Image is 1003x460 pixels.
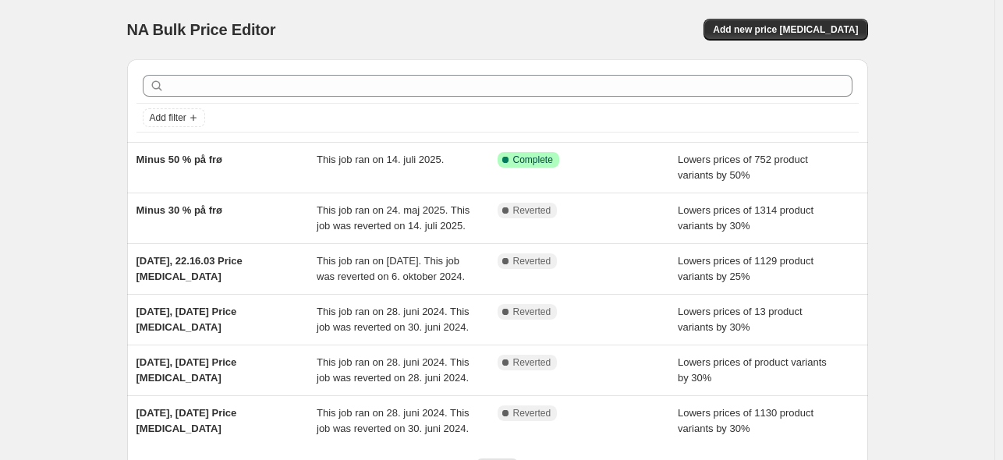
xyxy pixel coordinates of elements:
span: Lowers prices of 13 product variants by 30% [678,306,803,333]
button: Add new price [MEDICAL_DATA] [704,19,867,41]
span: Lowers prices of 1314 product variants by 30% [678,204,813,232]
span: This job ran on 28. juni 2024. This job was reverted on 30. juni 2024. [317,407,470,434]
span: Reverted [513,255,551,267]
button: Add filter [143,108,205,127]
span: Reverted [513,356,551,369]
span: [DATE], 22.16.03 Price [MEDICAL_DATA] [136,255,243,282]
span: NA Bulk Price Editor [127,21,276,38]
span: This job ran on [DATE]. This job was reverted on 6. oktober 2024. [317,255,465,282]
span: This job ran on 14. juli 2025. [317,154,444,165]
span: Lowers prices of 752 product variants by 50% [678,154,808,181]
span: Reverted [513,407,551,419]
span: Lowers prices of 1129 product variants by 25% [678,255,813,282]
span: [DATE], [DATE] Price [MEDICAL_DATA] [136,356,237,384]
span: Complete [513,154,553,166]
span: Lowers prices of product variants by 30% [678,356,827,384]
span: Minus 30 % på frø [136,204,223,216]
span: Reverted [513,204,551,217]
span: This job ran on 28. juni 2024. This job was reverted on 28. juni 2024. [317,356,470,384]
span: Add new price [MEDICAL_DATA] [713,23,858,36]
span: [DATE], [DATE] Price [MEDICAL_DATA] [136,407,237,434]
span: Reverted [513,306,551,318]
span: Add filter [150,111,186,124]
span: Lowers prices of 1130 product variants by 30% [678,407,813,434]
span: Minus 50 % på frø [136,154,223,165]
span: This job ran on 24. maj 2025. This job was reverted on 14. juli 2025. [317,204,470,232]
span: This job ran on 28. juni 2024. This job was reverted on 30. juni 2024. [317,306,470,333]
span: [DATE], [DATE] Price [MEDICAL_DATA] [136,306,237,333]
